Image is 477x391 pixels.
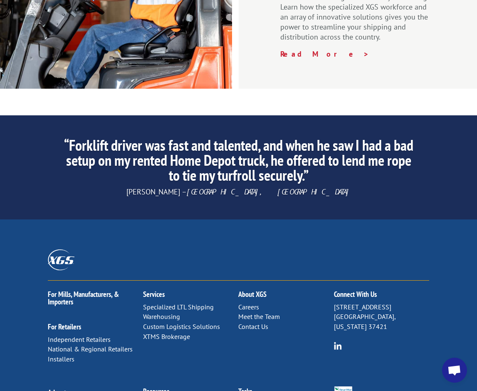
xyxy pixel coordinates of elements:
[334,342,342,350] img: group-6
[143,289,165,299] a: Services
[143,332,190,341] a: XTMS Brokerage
[143,303,214,311] a: Specialized LTL Shipping
[187,187,351,197] em: [GEOGRAPHIC_DATA], [GEOGRAPHIC_DATA]
[143,312,180,321] a: Warehousing
[334,291,429,302] h2: Connect With Us
[334,302,429,332] p: [STREET_ADDRESS] [GEOGRAPHIC_DATA], [US_STATE] 37421
[238,303,259,311] a: Careers
[143,322,220,331] a: Custom Logistics Solutions
[48,335,111,344] a: Independent Retailers
[48,355,74,363] a: Installers
[62,138,415,187] h2: “Forklift driver was fast and talented, and when he saw I had a bad setup on my rented Home Depot...
[238,312,280,321] a: Meet the Team
[238,289,267,299] a: About XGS
[280,49,369,59] a: Read More >
[48,289,119,306] a: For Mills, Manufacturers, & Importers
[238,322,268,331] a: Contact Us
[48,322,81,331] a: For Retailers
[442,358,467,383] div: Open chat
[48,345,133,353] a: National & Regional Retailers
[126,187,351,197] span: [PERSON_NAME] –
[48,249,74,270] img: XGS_Logos_ALL_2024_All_White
